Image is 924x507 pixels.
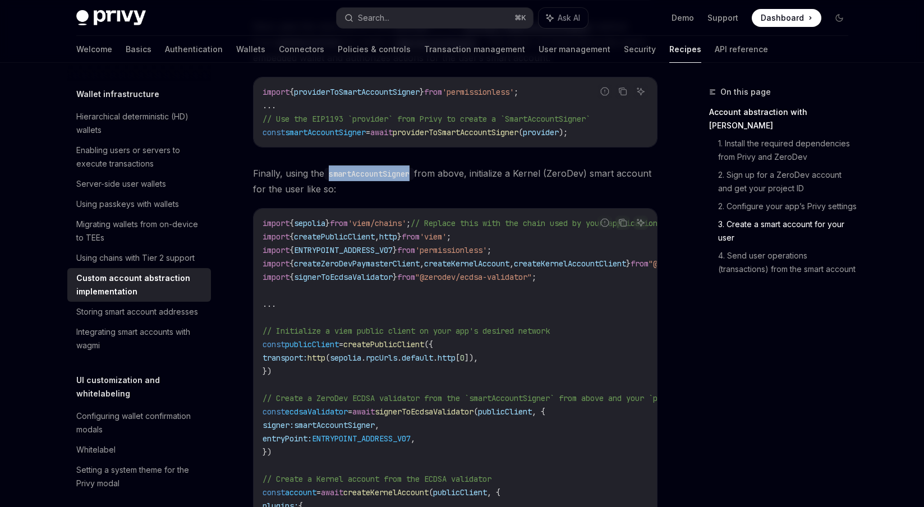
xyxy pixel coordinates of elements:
[263,326,550,336] span: // Initialize a viem public client on your app's desired network
[487,245,491,255] span: ;
[456,353,460,363] span: [
[615,84,630,99] button: Copy the contents from the code block
[263,420,294,430] span: signer:
[76,443,116,457] div: Whitelabel
[429,487,433,497] span: (
[76,36,112,63] a: Welcome
[487,487,500,497] span: , {
[307,353,325,363] span: http
[447,232,451,242] span: ;
[631,259,649,269] span: from
[76,144,204,170] div: Enabling users or servers to execute transactions
[424,36,525,63] a: Transaction management
[420,259,424,269] span: ,
[718,197,857,215] a: 2. Configure your app’s Privy settings
[289,245,294,255] span: {
[375,407,474,417] span: signerToEcdsaValidator
[424,339,433,349] span: ({
[67,140,211,174] a: Enabling users or servers to execute transactions
[263,366,272,376] span: })
[236,36,265,63] a: Wallets
[67,174,211,194] a: Server-side user wallets
[76,463,204,490] div: Setting a system theme for the Privy modal
[720,85,771,99] span: On this page
[718,215,857,247] a: 3. Create a smart account for your user
[289,87,294,97] span: {
[76,271,204,298] div: Custom account abstraction implementation
[615,215,630,230] button: Copy the contents from the code block
[474,407,478,417] span: (
[420,87,424,97] span: }
[67,268,211,302] a: Custom account abstraction implementation
[397,353,402,363] span: .
[263,487,285,497] span: const
[289,232,294,242] span: {
[294,420,375,430] span: smartAccountSigner
[649,259,711,269] span: "@zerodev/sdk"
[253,165,658,197] span: Finally, using the from above, initialize a Kernel (ZeroDev) smart account for the user like so:
[514,259,626,269] span: createKernelAccountClient
[263,232,289,242] span: import
[67,406,211,440] a: Configuring wallet confirmation modals
[433,353,438,363] span: .
[263,353,307,363] span: transport:
[263,127,285,137] span: const
[633,84,648,99] button: Ask AI
[289,259,294,269] span: {
[263,100,276,110] span: ...
[393,245,397,255] span: }
[67,440,211,460] a: Whitelabel
[263,339,285,349] span: const
[337,8,533,28] button: Search...⌘K
[672,12,694,24] a: Demo
[263,218,289,228] span: import
[478,407,532,417] span: publicClient
[375,420,379,430] span: ,
[539,8,588,28] button: Ask AI
[263,87,289,97] span: import
[76,10,146,26] img: dark logo
[294,87,420,97] span: providerToSmartAccountSigner
[263,299,276,309] span: ...
[393,272,397,282] span: }
[375,232,379,242] span: ,
[532,272,536,282] span: ;
[263,114,590,124] span: // Use the EIP1193 `provider` from Privy to create a `SmartAccountSigner`
[263,434,312,444] span: entryPoint:
[67,107,211,140] a: Hierarchical deterministic (HD) wallets
[294,272,393,282] span: signerToEcdsaValidator
[285,487,316,497] span: account
[338,36,411,63] a: Policies & controls
[761,12,804,24] span: Dashboard
[263,259,289,269] span: import
[707,12,738,24] a: Support
[67,322,211,356] a: Integrating smart accounts with wagmi
[325,218,330,228] span: }
[633,215,648,230] button: Ask AI
[523,127,559,137] span: provider
[76,325,204,352] div: Integrating smart accounts with wagmi
[330,218,348,228] span: from
[67,248,211,268] a: Using chains with Tier 2 support
[514,13,526,22] span: ⌘ K
[67,194,211,214] a: Using passkeys with wallets
[718,166,857,197] a: 2. Sign up for a ZeroDev account and get your project ID
[411,434,415,444] span: ,
[76,409,204,436] div: Configuring wallet confirmation modals
[67,460,211,494] a: Setting a system theme for the Privy modal
[285,127,366,137] span: smartAccountSigner
[348,218,406,228] span: 'viem/chains'
[406,218,411,228] span: ;
[370,127,393,137] span: await
[433,487,487,497] span: publicClient
[597,84,612,99] button: Report incorrect code
[366,127,370,137] span: =
[514,87,518,97] span: ;
[294,232,375,242] span: createPublicClient
[263,407,285,417] span: const
[126,36,151,63] a: Basics
[316,487,321,497] span: =
[263,272,289,282] span: import
[279,36,324,63] a: Connectors
[294,245,393,255] span: ENTRYPOINT_ADDRESS_V07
